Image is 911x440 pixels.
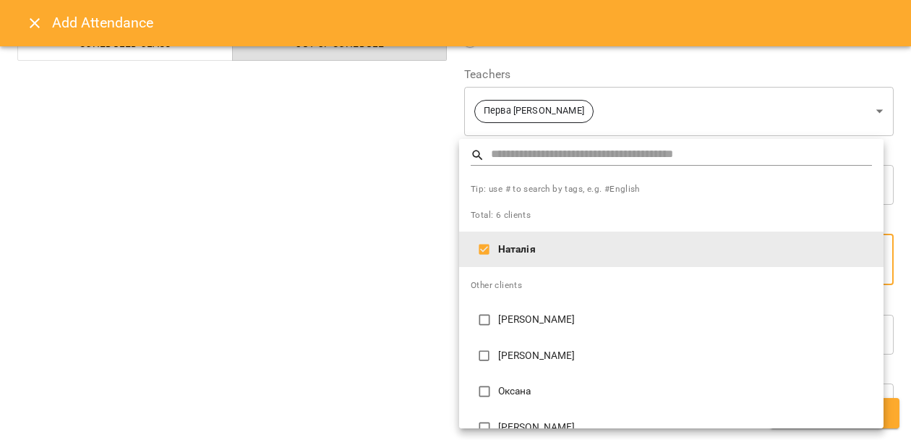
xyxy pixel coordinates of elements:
p: [PERSON_NAME] [498,313,872,327]
span: Other clients [471,280,522,290]
p: [PERSON_NAME] [498,349,872,363]
p: Наталія [498,242,872,257]
p: Оксана [498,384,872,399]
span: Tip: use # to search by tags, e.g. #English [471,182,872,197]
span: Total: 6 clients [471,210,531,220]
p: [PERSON_NAME] [498,420,872,435]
